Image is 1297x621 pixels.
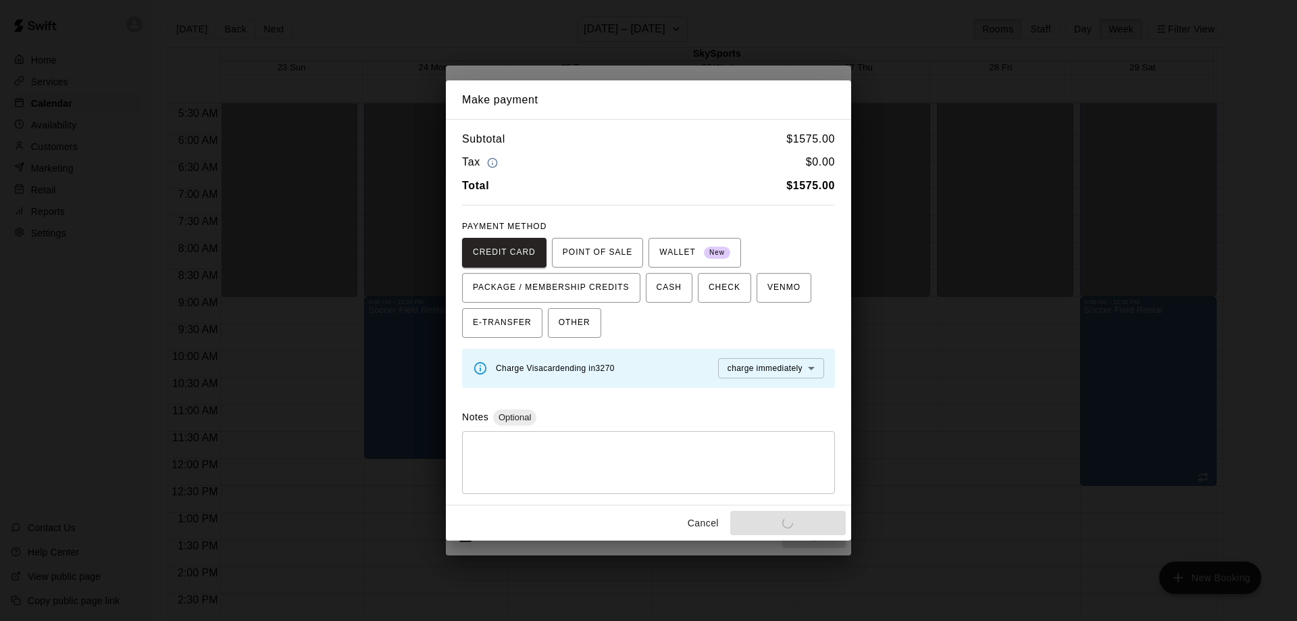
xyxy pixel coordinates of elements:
[704,244,730,262] span: New
[462,130,505,148] h6: Subtotal
[786,130,835,148] h6: $ 1575.00
[473,277,630,299] span: PACKAGE / MEMBERSHIP CREDITS
[682,511,725,536] button: Cancel
[659,242,730,264] span: WALLET
[559,312,590,334] span: OTHER
[757,273,811,303] button: VENMO
[552,238,643,268] button: POINT OF SALE
[462,412,488,422] label: Notes
[462,153,501,172] h6: Tax
[473,242,536,264] span: CREDIT CARD
[767,277,800,299] span: VENMO
[462,308,542,338] button: E-TRANSFER
[648,238,741,268] button: WALLET New
[462,273,640,303] button: PACKAGE / MEMBERSHIP CREDITS
[563,242,632,264] span: POINT OF SALE
[806,153,835,172] h6: $ 0.00
[493,412,536,422] span: Optional
[646,273,692,303] button: CASH
[446,80,851,120] h2: Make payment
[462,222,546,231] span: PAYMENT METHOD
[657,277,682,299] span: CASH
[786,180,835,191] b: $ 1575.00
[462,238,546,268] button: CREDIT CARD
[473,312,532,334] span: E-TRANSFER
[698,273,751,303] button: CHECK
[548,308,601,338] button: OTHER
[496,364,615,373] span: Charge Visa card ending in 3270
[709,277,740,299] span: CHECK
[728,364,803,373] span: charge immediately
[462,180,489,191] b: Total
